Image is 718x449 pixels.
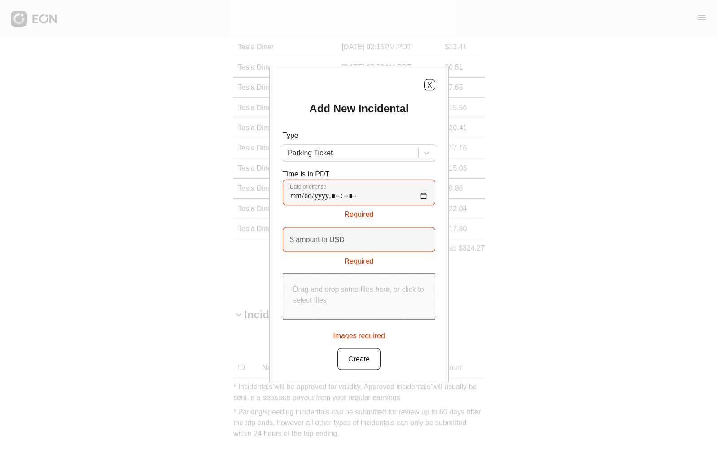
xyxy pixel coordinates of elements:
div: Required [283,252,435,267]
button: X [424,79,435,91]
div: Time is in PDT [283,169,435,220]
button: Create [337,348,381,370]
p: Type [283,130,435,141]
div: Images required [333,327,385,341]
label: $ amount in USD [290,234,345,245]
div: Required [283,206,435,220]
h2: Add New Incidental [309,101,408,116]
label: Date of offense [290,183,326,190]
p: Drag and drop some files here, or click to select files [293,284,425,306]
